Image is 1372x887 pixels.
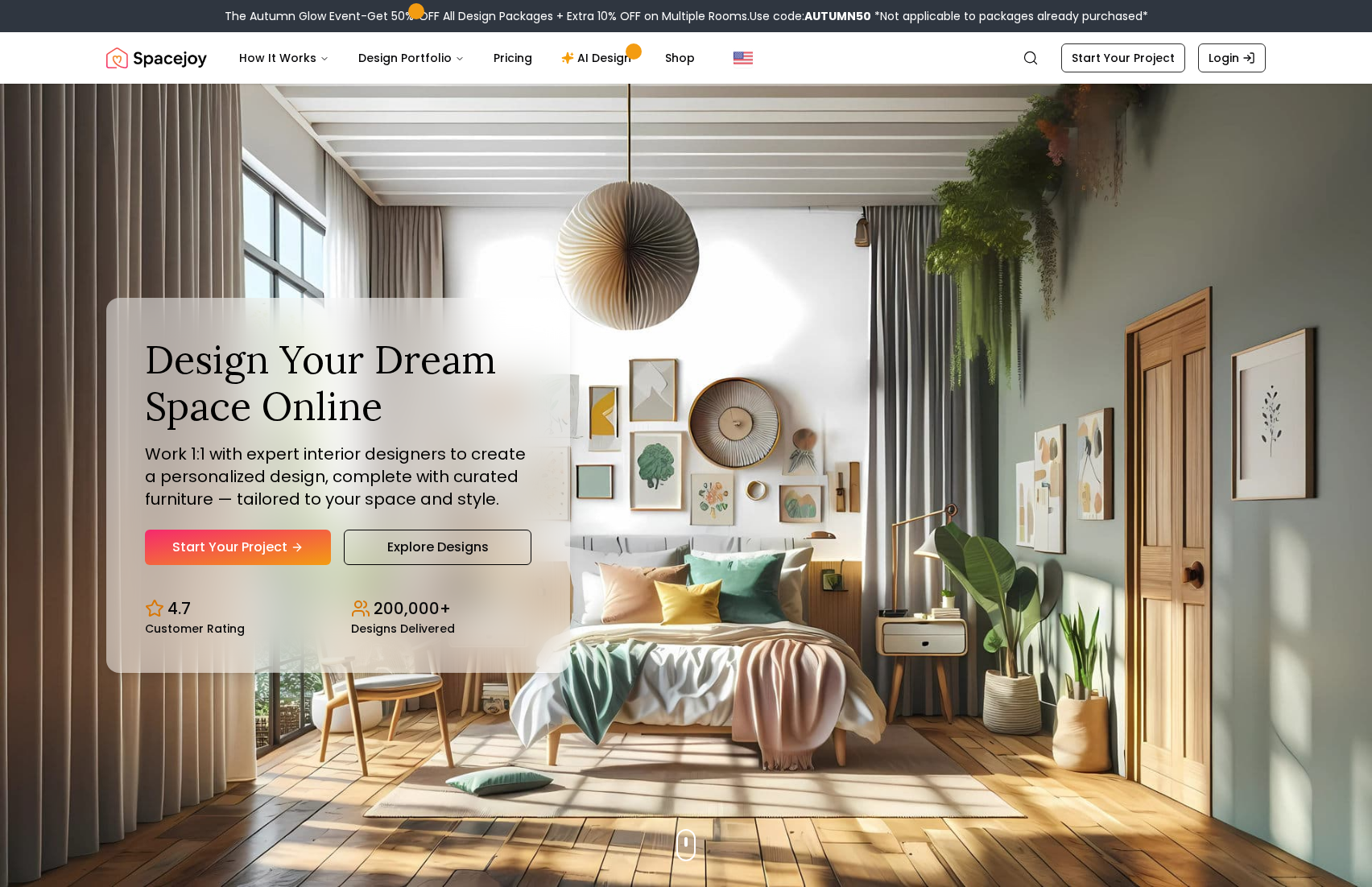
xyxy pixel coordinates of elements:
img: United States [734,48,753,68]
a: Login [1198,43,1266,72]
nav: Global [106,32,1266,84]
p: 4.7 [167,597,191,620]
p: Work 1:1 with expert interior designers to create a personalized design, complete with curated fu... [145,443,531,510]
span: *Not applicable to packages already purchased* [871,8,1148,24]
a: AI Design [548,42,649,74]
button: Design Portfolio [345,42,477,74]
nav: Main [226,42,708,74]
small: Designs Delivered [351,623,455,634]
small: Customer Rating [145,623,245,634]
button: How It Works [226,42,342,74]
div: The Autumn Glow Event-Get 50% OFF All Design Packages + Extra 10% OFF on Multiple Rooms. [225,8,1148,24]
a: Pricing [481,42,545,74]
span: Use code: [750,8,871,24]
p: 200,000+ [374,597,451,620]
h1: Design Your Dream Space Online [145,336,531,429]
div: Design stats [145,584,531,634]
b: AUTUMN50 [804,8,871,24]
a: Spacejoy [106,42,207,74]
a: Explore Designs [344,530,531,565]
img: Spacejoy Logo [106,42,207,74]
a: Start Your Project [145,530,331,565]
a: Start Your Project [1061,43,1185,72]
a: Shop [652,42,708,74]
